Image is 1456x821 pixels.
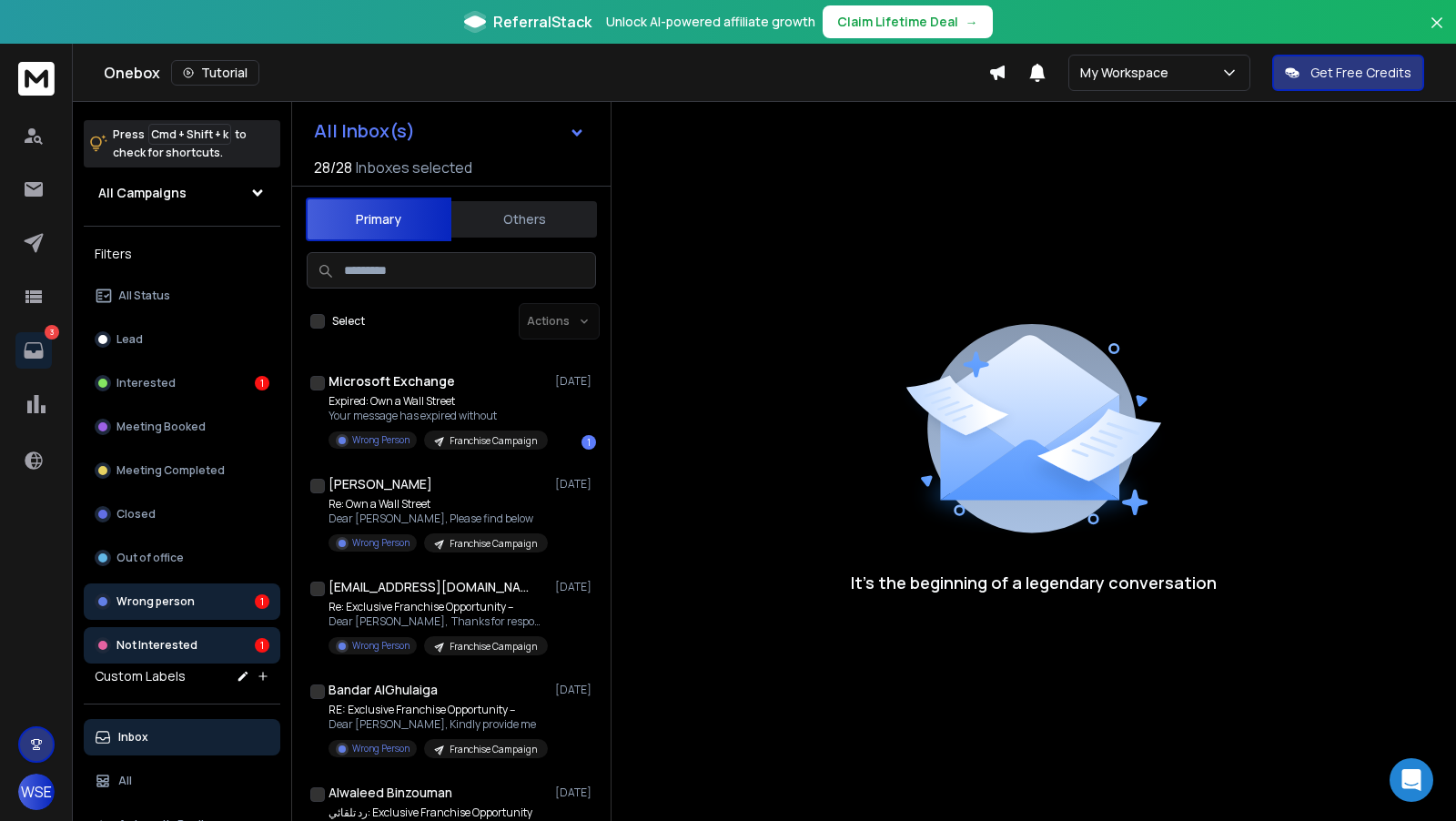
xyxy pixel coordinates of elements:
[329,681,438,699] h1: Bandar AlGhulaiga
[356,157,472,178] h3: Inboxes selected
[1272,55,1424,91] button: Get Free Credits
[116,594,195,609] p: Wrong person
[118,774,132,788] p: All
[332,314,365,329] label: Select
[581,435,596,450] div: 1
[329,806,547,820] p: رد تلقائي: Exclusive Franchise Opportunity
[84,365,280,401] button: Interested1
[329,600,547,614] p: Re: Exclusive Franchise Opportunity –
[606,13,815,31] p: Unlock AI-powered affiliate growth
[555,580,596,594] p: [DATE]
[1080,64,1176,82] p: My Workspace
[118,289,170,303] p: All Status
[84,409,280,445] button: Meeting Booked
[171,60,259,86] button: Tutorial
[555,786,596,800] p: [DATE]
[1425,11,1449,55] button: Close banner
[18,774,55,810] button: WSE
[116,376,176,390] p: Interested
[352,433,409,447] p: Wrong Person
[555,683,596,697] p: [DATE]
[352,639,409,653] p: Wrong Person
[352,536,409,550] p: Wrong Person
[84,321,280,358] button: Lead
[329,614,547,629] p: Dear [PERSON_NAME], Thanks for responding to
[329,717,547,732] p: Dear [PERSON_NAME], Kindly provide me
[95,667,186,685] h3: Custom Labels
[329,372,455,390] h1: Microsoft Exchange
[84,241,280,267] h3: Filters
[329,497,547,512] p: Re: Own a Wall Street
[84,583,280,620] button: Wrong person1
[255,594,269,609] div: 1
[118,730,148,745] p: Inbox
[555,374,596,389] p: [DATE]
[84,540,280,576] button: Out of office
[98,184,187,202] h1: All Campaigns
[299,113,600,149] button: All Inbox(s)
[1310,64,1411,82] p: Get Free Credits
[116,551,184,565] p: Out of office
[84,763,280,799] button: All
[116,507,156,522] p: Closed
[352,742,409,755] p: Wrong Person
[450,434,537,448] p: Franchise Campaign
[493,11,591,33] span: ReferralStack
[555,477,596,492] p: [DATE]
[450,537,537,551] p: Franchise Campaign
[329,784,452,802] h1: Alwaleed Binzouman
[851,570,1217,595] p: It’s the beginning of a legendary conversation
[255,638,269,653] div: 1
[450,640,537,654] p: Franchise Campaign
[84,452,280,489] button: Meeting Completed
[116,463,225,478] p: Meeting Completed
[116,332,143,347] p: Lead
[84,175,280,211] button: All Campaigns
[1390,758,1433,802] div: Open Intercom Messenger
[84,278,280,314] button: All Status
[329,409,547,423] p: Your message has expired without
[450,743,537,756] p: Franchise Campaign
[113,126,247,162] p: Press to check for shortcuts.
[116,638,197,653] p: Not Interested
[314,122,415,140] h1: All Inbox(s)
[84,496,280,532] button: Closed
[329,394,547,409] p: Expired: Own a Wall Street
[84,627,280,664] button: Not Interested1
[255,376,269,390] div: 1
[116,420,206,434] p: Meeting Booked
[84,719,280,755] button: Inbox
[104,60,988,86] div: Onebox
[314,157,352,178] span: 28 / 28
[15,332,52,369] a: 3
[329,475,432,493] h1: [PERSON_NAME]
[306,198,451,241] button: Primary
[45,325,59,340] p: 3
[823,5,993,38] button: Claim Lifetime Deal→
[966,13,978,31] span: →
[451,199,597,239] button: Others
[329,703,547,717] p: RE: Exclusive Franchise Opportunity –
[329,512,547,526] p: Dear [PERSON_NAME], Please find below
[148,124,231,145] span: Cmd + Shift + k
[329,578,529,596] h1: [EMAIL_ADDRESS][DOMAIN_NAME]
